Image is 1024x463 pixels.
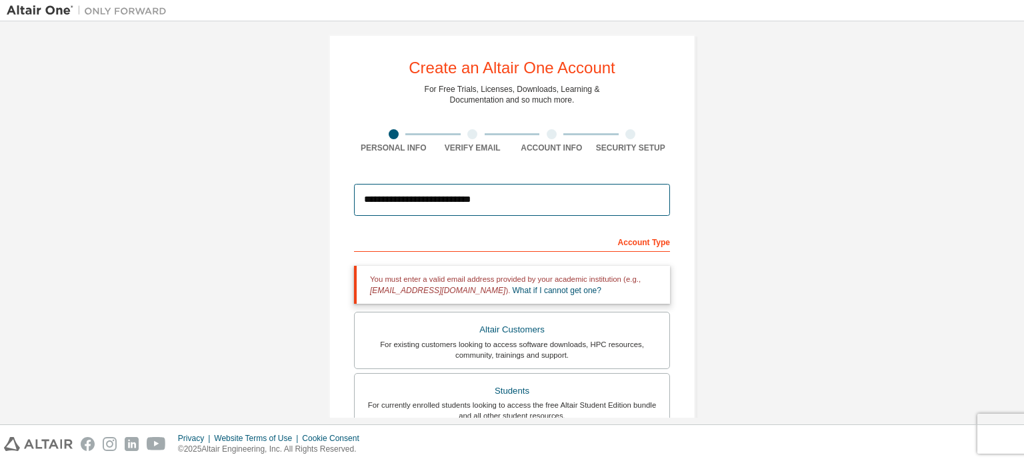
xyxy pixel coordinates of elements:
[7,4,173,17] img: Altair One
[81,437,95,451] img: facebook.svg
[178,444,367,455] p: © 2025 Altair Engineering, Inc. All Rights Reserved.
[302,433,367,444] div: Cookie Consent
[512,143,591,153] div: Account Info
[354,143,433,153] div: Personal Info
[363,320,661,339] div: Altair Customers
[591,143,671,153] div: Security Setup
[363,382,661,400] div: Students
[363,400,661,421] div: For currently enrolled students looking to access the free Altair Student Edition bundle and all ...
[103,437,117,451] img: instagram.svg
[125,437,139,451] img: linkedin.svg
[425,84,600,105] div: For Free Trials, Licenses, Downloads, Learning & Documentation and so much more.
[214,433,302,444] div: Website Terms of Use
[178,433,214,444] div: Privacy
[4,437,73,451] img: altair_logo.svg
[513,286,601,295] a: What if I cannot get one?
[363,339,661,360] div: For existing customers looking to access software downloads, HPC resources, community, trainings ...
[370,286,505,295] span: [EMAIL_ADDRESS][DOMAIN_NAME]
[409,60,615,76] div: Create an Altair One Account
[433,143,513,153] div: Verify Email
[354,266,670,304] div: You must enter a valid email address provided by your academic institution (e.g., ).
[354,231,670,252] div: Account Type
[147,437,166,451] img: youtube.svg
